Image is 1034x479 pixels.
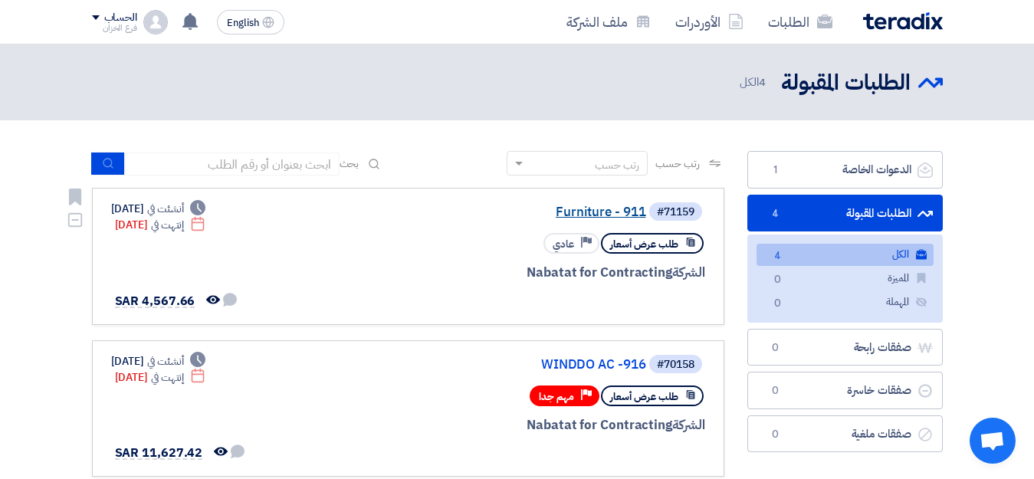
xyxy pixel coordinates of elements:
span: الشركة [672,415,705,435]
span: مهم جدا [539,389,574,404]
a: الدعوات الخاصة1 [747,151,943,189]
span: 0 [766,340,785,356]
span: SAR 11,627.42 [115,444,203,462]
span: أنشئت في [147,353,184,369]
span: إنتهت في [151,369,184,385]
div: الحساب [104,11,137,25]
span: SAR 4,567.66 [115,292,195,310]
img: profile_test.png [143,10,168,34]
span: بحث [340,156,359,172]
img: Teradix logo [863,12,943,30]
div: [DATE] [115,217,206,233]
h2: الطلبات المقبولة [781,68,911,98]
div: [DATE] [111,353,206,369]
span: إنتهت في [151,217,184,233]
a: الأوردرات [663,4,756,40]
div: Nabatat for Contracting [336,415,705,435]
a: صفقات ملغية0 [747,415,943,453]
div: #71159 [657,207,694,218]
span: English [227,18,259,28]
a: المميزة [757,267,934,290]
a: صفقات رابحة0 [747,329,943,366]
div: Nabatat for Contracting [336,263,705,283]
div: رتب حسب [595,157,639,173]
span: رتب حسب [655,156,699,172]
div: فرع الخزان [92,24,137,32]
a: المهملة [757,291,934,313]
div: Open chat [970,418,1016,464]
div: #70158 [657,359,694,370]
span: طلب عرض أسعار [610,237,678,251]
span: 4 [769,248,787,264]
span: 1 [766,162,785,178]
span: 4 [766,206,785,221]
span: 0 [766,383,785,399]
a: ملف الشركة [554,4,663,40]
span: 4 [759,74,766,90]
a: صفقات خاسرة0 [747,372,943,409]
span: 0 [769,296,787,312]
div: [DATE] [115,369,206,385]
a: الكل [757,244,934,266]
span: عادي [553,237,574,251]
button: English [217,10,284,34]
span: الكل [740,74,769,91]
a: الطلبات المقبولة4 [747,195,943,232]
span: 0 [766,427,785,442]
span: أنشئت في [147,201,184,217]
div: [DATE] [111,201,206,217]
a: الطلبات [756,4,845,40]
span: طلب عرض أسعار [610,389,678,404]
a: WINDDO AC -916 [340,358,646,372]
a: Furniture - 911 [340,205,646,219]
input: ابحث بعنوان أو رقم الطلب [125,153,340,176]
span: 0 [769,272,787,288]
span: الشركة [672,263,705,282]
